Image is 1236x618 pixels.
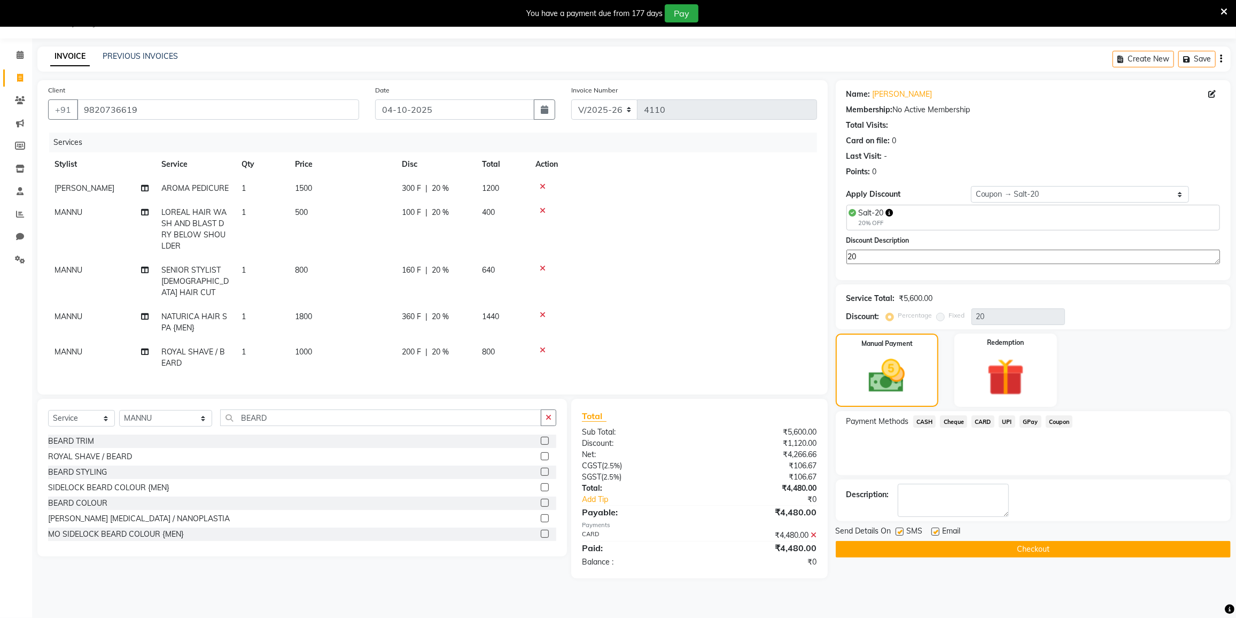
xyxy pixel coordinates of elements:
[907,526,923,539] span: SMS
[846,104,893,115] div: Membership:
[48,498,107,509] div: BEARD COLOUR
[161,265,229,297] span: SENIOR STYLIST [DEMOGRAPHIC_DATA] HAIR CUT
[1113,51,1174,67] button: Create New
[242,312,246,321] span: 1
[861,339,913,349] label: Manual Payment
[720,494,825,505] div: ₹0
[482,183,499,193] span: 1200
[482,312,499,321] span: 1440
[913,415,936,428] span: CASH
[289,152,395,176] th: Price
[395,152,476,176] th: Disc
[1178,51,1216,67] button: Save
[873,89,932,100] a: [PERSON_NAME]
[1020,415,1041,428] span: GPay
[425,311,427,322] span: |
[50,47,90,66] a: INVOICE
[859,208,884,218] span: Salt-20
[574,483,699,494] div: Total:
[235,152,289,176] th: Qty
[295,312,312,321] span: 1800
[161,183,229,193] span: AROMA PEDICURE
[574,530,699,541] div: CARD
[571,86,618,95] label: Invoice Number
[699,483,825,494] div: ₹4,480.00
[242,183,246,193] span: 1
[846,311,880,322] div: Discount:
[103,51,178,61] a: PREVIOUS INVOICES
[604,461,620,470] span: 2.5%
[402,346,421,358] span: 200 F
[898,311,932,320] label: Percentage
[402,265,421,276] span: 160 F
[48,152,155,176] th: Stylist
[55,265,82,275] span: MANNU
[48,86,65,95] label: Client
[846,151,882,162] div: Last Visit:
[295,347,312,357] span: 1000
[48,513,230,524] div: [PERSON_NAME] [MEDICAL_DATA] / NANOPLASTIA
[699,472,825,483] div: ₹106.67
[699,449,825,460] div: ₹4,266.66
[220,410,541,426] input: Search or Scan
[846,236,909,245] label: Discount Description
[432,346,449,358] span: 20 %
[49,133,825,152] div: Services
[699,506,825,519] div: ₹4,480.00
[482,347,495,357] span: 800
[943,526,961,539] span: Email
[975,354,1036,400] img: _gift.svg
[242,207,246,217] span: 1
[699,460,825,472] div: ₹106.67
[425,346,427,358] span: |
[940,415,967,428] span: Cheque
[161,207,227,251] span: LOREAL HAIR WASH AND BLAST DRY BELOW SHOULDER
[857,355,916,397] img: _cash.svg
[482,207,495,217] span: 400
[574,542,699,554] div: Paid:
[402,183,421,194] span: 300 F
[846,135,890,146] div: Card on file:
[699,427,825,438] div: ₹5,600.00
[402,311,421,322] span: 360 F
[77,99,359,120] input: Search by Name/Mobile/Email/Code
[846,489,889,500] div: Description:
[425,207,427,218] span: |
[242,265,246,275] span: 1
[295,265,308,275] span: 800
[425,265,427,276] span: |
[859,219,893,228] div: 20% OFF
[432,207,449,218] span: 20 %
[873,166,877,177] div: 0
[999,415,1015,428] span: UPI
[846,416,909,427] span: Payment Methods
[574,438,699,449] div: Discount:
[846,89,870,100] div: Name:
[574,460,699,472] div: ( )
[574,557,699,568] div: Balance :
[48,529,184,540] div: MO SIDELOCK BEARD COLOUR {MEN}
[526,8,663,19] div: You have a payment due from 177 days
[55,183,114,193] span: [PERSON_NAME]
[529,152,817,176] th: Action
[603,473,619,481] span: 2.5%
[949,311,965,320] label: Fixed
[699,542,825,554] div: ₹4,480.00
[836,541,1231,558] button: Checkout
[161,347,225,368] span: ROYAL SHAVE / BEARD
[846,104,1220,115] div: No Active Membership
[48,99,78,120] button: +91
[242,347,246,357] span: 1
[375,86,390,95] label: Date
[432,183,449,194] span: 20 %
[899,293,933,304] div: ₹5,600.00
[574,506,699,519] div: Payable:
[846,189,971,200] div: Apply Discount
[846,293,895,304] div: Service Total:
[55,207,82,217] span: MANNU
[574,494,720,505] a: Add Tip
[846,166,870,177] div: Points:
[665,4,698,22] button: Pay
[48,482,169,493] div: SIDELOCK BEARD COLOUR {MEN}
[699,530,825,541] div: ₹4,480.00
